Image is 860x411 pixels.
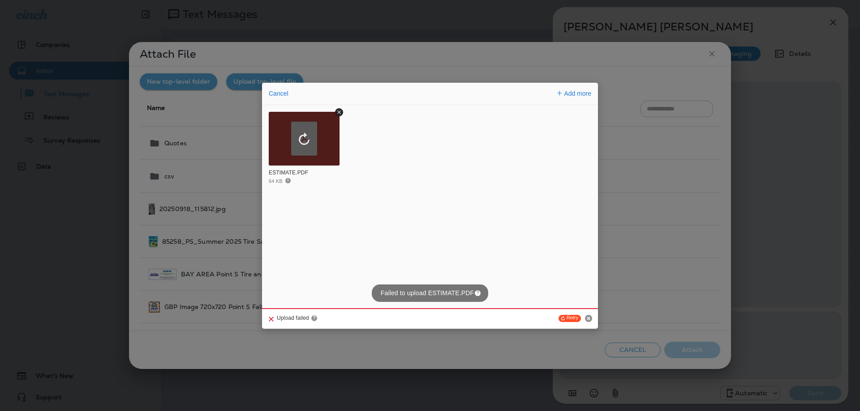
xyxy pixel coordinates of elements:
div: Upload failed [262,308,316,329]
span: Request failed with status code 400 [285,178,291,183]
button: Cancel [585,315,592,322]
p: Failed to upload ESTIMATE.PDF [372,284,488,301]
button: Add more files [554,87,595,100]
button: Cancel [266,87,291,100]
div: Upload failed [269,315,309,321]
div: 64 KB [269,179,283,184]
div: ESTIMATE.PDF [269,169,337,177]
span: Add more [564,90,591,97]
button: Retry upload [298,132,310,145]
span: Request failed with status code 400 [475,290,481,296]
button: Remove file [335,108,343,116]
span: Request failed with status code 400 [311,315,317,321]
button: Retry upload [559,315,581,322]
